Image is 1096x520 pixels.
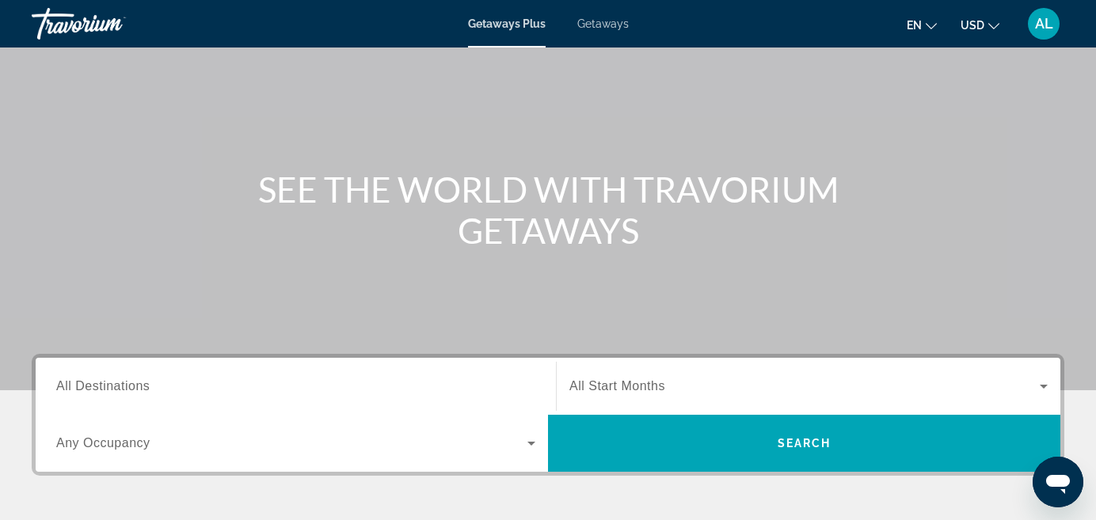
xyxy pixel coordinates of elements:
h1: SEE THE WORLD WITH TRAVORIUM GETAWAYS [251,169,845,251]
button: Search [548,415,1060,472]
span: All Start Months [569,379,665,393]
button: User Menu [1023,7,1064,40]
span: All Destinations [56,379,150,393]
button: Change language [907,13,937,36]
button: Change currency [961,13,999,36]
iframe: Button to launch messaging window [1033,457,1083,507]
a: Travorium [32,3,190,44]
span: USD [961,19,984,32]
span: AL [1035,16,1053,32]
span: Any Occupancy [56,436,150,450]
span: en [907,19,922,32]
a: Getaways Plus [468,17,546,30]
div: Search widget [36,358,1060,472]
span: Search [778,437,832,450]
a: Getaways [577,17,629,30]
